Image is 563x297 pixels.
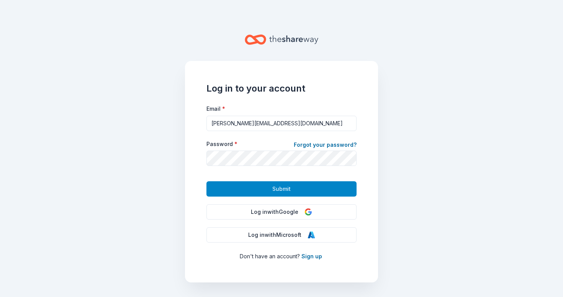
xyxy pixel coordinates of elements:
[206,105,225,113] label: Email
[206,227,357,243] button: Log inwithMicrosoft
[272,184,291,194] span: Submit
[206,140,237,148] label: Password
[308,231,315,239] img: Microsoft Logo
[304,208,312,216] img: Google Logo
[245,31,318,49] a: Home
[240,253,300,259] span: Don ' t have an account?
[206,204,357,220] button: Log inwithGoogle
[294,140,357,151] a: Forgot your password?
[206,82,357,95] h1: Log in to your account
[301,253,322,259] a: Sign up
[206,181,357,197] button: Submit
